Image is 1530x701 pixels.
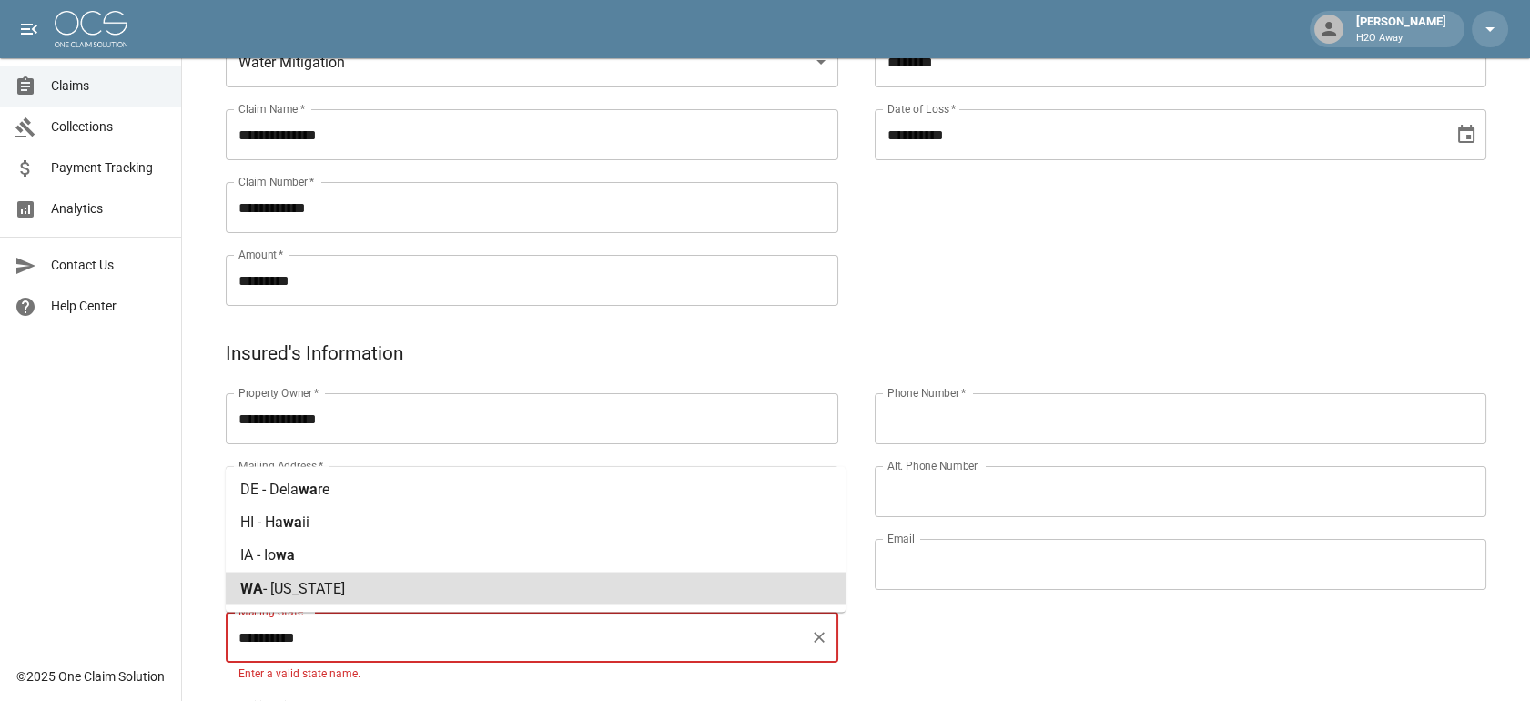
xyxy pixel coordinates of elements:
span: Claims [51,76,167,96]
span: ii [302,513,309,531]
label: Alt. Phone Number [887,458,978,473]
label: Date of Loss [887,101,956,117]
span: HI - Ha [240,513,283,531]
button: Choose date, selected date is Sep 15, 2025 [1448,117,1484,153]
p: H2O Away [1356,31,1446,46]
label: Property Owner [238,385,319,401]
p: Enter a valid state name. [238,665,826,684]
span: Help Center [51,297,167,316]
button: Clear [806,625,832,650]
span: WA [240,579,263,596]
span: - [US_STATE] [263,579,345,596]
span: Analytics [51,199,167,218]
div: © 2025 One Claim Solution [16,667,165,686]
span: DE - Dela [240,481,299,498]
span: wa [283,513,302,531]
label: Phone Number [887,385,966,401]
label: Claim Number [238,174,314,189]
span: wa [276,546,295,564]
label: Email [887,531,915,546]
span: Collections [51,117,167,137]
label: Mailing Address [238,458,323,473]
div: Water Mitigation [226,36,838,87]
label: Claim Name [238,101,305,117]
label: Amount [238,247,284,262]
span: Contact Us [51,256,167,275]
span: Payment Tracking [51,158,167,178]
span: IA - Io [240,546,276,564]
img: ocs-logo-white-transparent.png [55,11,127,47]
button: open drawer [11,11,47,47]
span: wa [299,481,318,498]
div: [PERSON_NAME] [1349,13,1454,46]
span: re [318,481,329,498]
